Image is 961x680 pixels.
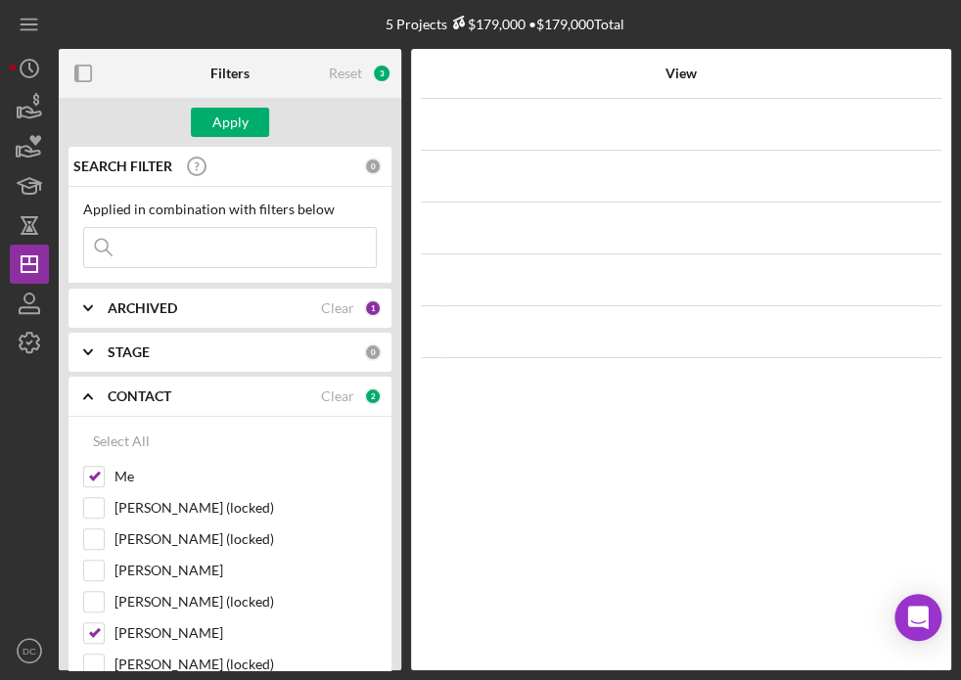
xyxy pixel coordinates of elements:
div: Applied in combination with filters below [83,202,377,217]
div: View [443,66,919,81]
div: $179,000 [447,16,526,32]
label: [PERSON_NAME] (locked) [114,498,377,518]
div: 1 [364,299,382,317]
button: Select All [83,422,160,461]
div: Open Intercom Messenger [894,594,941,641]
div: 0 [364,158,382,175]
div: Clear [321,300,354,316]
label: Me [114,467,377,486]
b: SEARCH FILTER [73,159,172,174]
div: Apply [212,108,249,137]
label: [PERSON_NAME] [114,561,377,580]
b: Filters [210,66,250,81]
b: ARCHIVED [108,300,177,316]
div: 0 [364,343,382,361]
div: 3 [372,64,391,83]
div: Clear [321,388,354,404]
div: 5 Projects • $179,000 Total [386,16,624,32]
div: Reset [329,66,362,81]
label: [PERSON_NAME] (locked) [114,529,377,549]
button: DC [10,631,49,670]
div: 2 [364,387,382,405]
b: CONTACT [108,388,171,404]
text: DC [23,646,36,657]
label: [PERSON_NAME] (locked) [114,592,377,612]
div: Select All [93,422,150,461]
b: STAGE [108,344,150,360]
label: [PERSON_NAME] [114,623,377,643]
label: [PERSON_NAME] (locked) [114,655,377,674]
button: Apply [191,108,269,137]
